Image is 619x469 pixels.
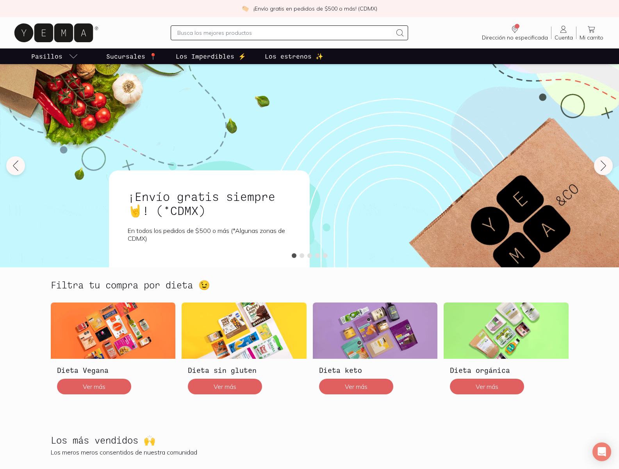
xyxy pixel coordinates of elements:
p: Sucursales 📍 [106,52,157,61]
img: Dieta orgánica [444,303,569,359]
input: Busca los mejores productos [177,28,392,38]
button: Ver más [450,379,524,394]
p: Pasillos [31,52,62,61]
h3: Dieta Vegana [57,365,169,375]
img: Dieta Vegana [51,303,176,359]
div: Open Intercom Messenger [592,442,611,461]
h3: Dieta keto [319,365,432,375]
h3: Dieta sin gluten [188,365,300,375]
p: En todos los pedidos de $500 o más (*Algunas zonas de CDMX) [128,227,291,242]
a: Dirección no especificada [479,25,551,41]
a: Mi carrito [576,25,607,41]
a: Dieta ketoDieta ketoVer más [313,303,438,400]
p: ¡Envío gratis en pedidos de $500 o más! (CDMX) [253,5,377,13]
a: pasillo-todos-link [30,48,80,64]
a: Los Imperdibles ⚡️ [174,48,248,64]
a: Dieta sin glutenDieta sin glutenVer más [182,303,307,400]
h3: Dieta orgánica [450,365,562,375]
h2: Filtra tu compra por dieta 😉 [51,280,210,290]
a: Dieta VeganaDieta VeganaVer más [51,303,176,400]
img: Dieta keto [313,303,438,359]
p: Los meros meros consentidos de nuestra comunidad [51,448,569,456]
a: Dieta orgánicaDieta orgánicaVer más [444,303,569,400]
a: Sucursales 📍 [105,48,159,64]
h2: Los más vendidos 🙌 [51,435,155,445]
p: Los estrenos ✨ [265,52,323,61]
h1: ¡Envío gratis siempre🤘! (*CDMX) [128,189,291,217]
span: Cuenta [555,34,573,41]
button: Ver más [319,379,393,394]
button: Ver más [57,379,131,394]
p: Los Imperdibles ⚡️ [176,52,246,61]
span: Dirección no especificada [482,34,548,41]
img: Dieta sin gluten [182,303,307,359]
button: Ver más [188,379,262,394]
a: Los estrenos ✨ [263,48,325,64]
a: Cuenta [551,25,576,41]
span: Mi carrito [580,34,603,41]
img: check [242,5,249,12]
